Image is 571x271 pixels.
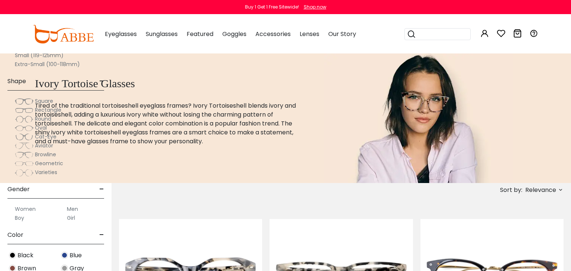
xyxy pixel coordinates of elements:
[35,97,53,105] span: Square
[99,226,104,244] span: -
[105,30,137,38] span: Eyeglasses
[7,72,26,90] span: Shape
[35,160,63,167] span: Geometric
[245,4,299,10] div: Buy 1 Get 1 Free Sitewide!
[35,169,57,176] span: Varieties
[67,213,75,222] label: Girl
[15,51,64,60] label: Small (119-125mm)
[35,133,57,140] span: Cat-Eye
[146,30,178,38] span: Sunglasses
[35,151,56,158] span: Browline
[33,25,94,43] img: abbeglasses.com
[187,30,213,38] span: Featured
[222,30,246,38] span: Goggles
[15,213,24,222] label: Boy
[35,106,61,114] span: Rectangle
[99,180,104,198] span: -
[255,30,291,38] span: Accessories
[15,60,80,69] label: Extra-Small (100-118mm)
[35,142,53,149] span: Aviator
[35,115,51,123] span: Round
[7,226,23,244] span: Color
[324,53,513,183] img: ivory tortoise glasses
[15,133,33,141] img: Cat-Eye.png
[15,151,33,159] img: Browline.png
[15,124,33,132] img: Oval.png
[300,30,319,38] span: Lenses
[15,142,33,150] img: Aviator.png
[15,205,36,213] label: Women
[304,4,326,10] div: Shop now
[61,252,68,259] img: Blue
[15,107,33,114] img: Rectangle.png
[300,4,326,10] a: Shop now
[99,72,104,90] span: -
[35,77,306,90] h1: Ivory Tortoise Glasses
[328,30,356,38] span: Our Story
[525,183,556,197] span: Relevance
[9,252,16,259] img: Black
[500,186,522,194] span: Sort by:
[15,160,33,167] img: Geometric.png
[15,98,33,105] img: Square.png
[70,251,82,260] span: Blue
[7,180,30,198] span: Gender
[35,101,306,146] p: Tired of the traditional tortoiseshell eyeglass frames? Ivory Tortoiseshell blends ivory and tort...
[67,205,78,213] label: Men
[35,124,47,131] span: Oval
[15,169,33,177] img: Varieties.png
[15,115,33,123] img: Round.png
[17,251,33,260] span: Black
